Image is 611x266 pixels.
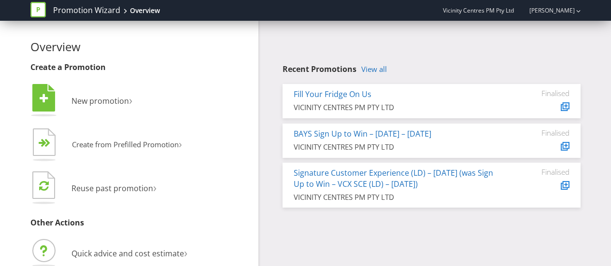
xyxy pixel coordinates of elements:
[44,139,51,148] tspan: 
[129,92,132,108] span: ›
[71,96,129,106] span: New promotion
[39,180,49,191] tspan: 
[294,192,497,202] div: VICINITY CENTRES PM PTY LTD
[512,128,569,137] div: Finalised
[30,41,252,53] h2: Overview
[283,64,356,74] span: Recent Promotions
[512,89,569,98] div: Finalised
[179,136,182,151] span: ›
[40,93,48,104] tspan: 
[361,65,387,73] a: View all
[294,102,497,112] div: VICINITY CENTRES PM PTY LTD
[71,248,184,259] span: Quick advice and cost estimate
[30,219,252,227] h3: Other Actions
[53,5,120,16] a: Promotion Wizard
[71,183,153,194] span: Reuse past promotion
[184,244,187,260] span: ›
[72,140,179,149] span: Create from Prefilled Promotion
[30,63,252,72] h3: Create a Promotion
[130,6,160,15] div: Overview
[153,179,156,195] span: ›
[294,142,497,152] div: VICINITY CENTRES PM PTY LTD
[443,6,514,14] span: Vicinity Centres PM Pty Ltd
[294,168,493,189] a: Signature Customer Experience (LD) – [DATE] (was Sign Up to Win – VCX SCE (LD) – [DATE])
[294,89,371,99] a: Fill Your Fridge On Us
[512,168,569,176] div: Finalised
[30,126,183,165] button: Create from Prefilled Promotion›
[30,248,187,259] a: Quick advice and cost estimate›
[520,6,575,14] a: [PERSON_NAME]
[294,128,431,139] a: BAYS Sign Up to Win – [DATE] – [DATE]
